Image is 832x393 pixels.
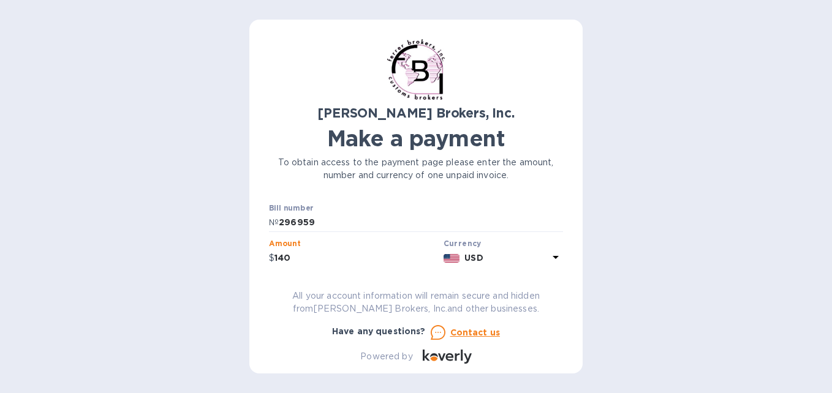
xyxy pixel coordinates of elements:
img: USD [444,254,460,263]
input: Enter bill number [279,214,563,232]
p: № [269,216,279,229]
b: [PERSON_NAME] Brokers, Inc. [317,105,514,121]
u: Contact us [450,327,501,337]
label: Amount [269,240,300,247]
b: Currency [444,239,482,248]
p: $ [269,252,274,264]
p: All your account information will remain secure and hidden from [PERSON_NAME] Brokers, Inc. and o... [269,290,563,315]
p: To obtain access to the payment page please enter the amount, number and currency of one unpaid i... [269,156,563,182]
h1: Make a payment [269,125,563,151]
b: USD [464,253,483,263]
input: 0.00 [274,249,439,268]
b: Have any questions? [332,326,426,336]
p: Powered by [360,350,412,363]
label: Bill number [269,205,313,212]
